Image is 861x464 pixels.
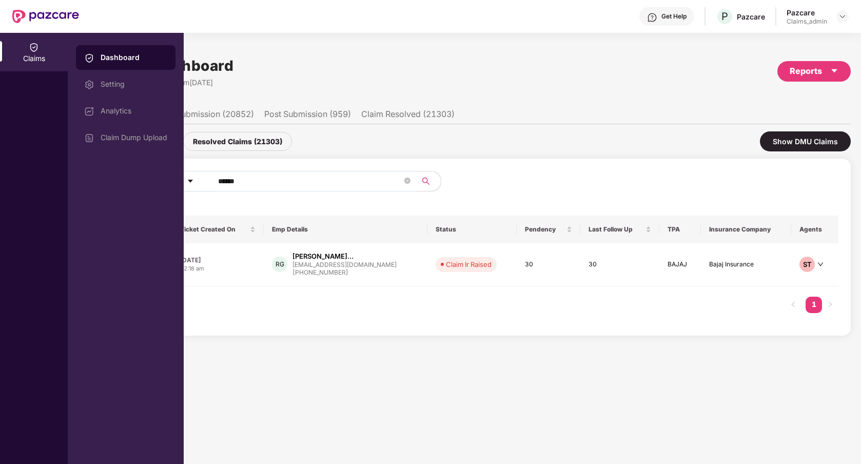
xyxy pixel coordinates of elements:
[830,67,838,75] span: caret-down
[838,12,847,21] img: svg+xml;base64,PHN2ZyBpZD0iRHJvcGRvd24tMzJ4MzIiIHhtbG5zPSJodHRwOi8vd3d3LnczLm9yZy8yMDAwL3N2ZyIgd2...
[790,301,796,307] span: left
[416,177,436,185] span: search
[787,8,827,17] div: Pazcare
[661,12,687,21] div: Get Help
[272,257,287,272] div: RG
[264,109,351,124] li: Post Submission (959)
[659,216,701,243] th: TPA
[29,42,39,52] img: svg+xml;base64,PHN2ZyBpZD0iQ2xhaW0iIHhtbG5zPSJodHRwOi8vd3d3LnczLm9yZy8yMDAwL3N2ZyIgd2lkdGg9IjIwIi...
[806,297,822,313] li: 1
[517,216,580,243] th: Pendency
[580,243,659,286] td: 30
[517,243,580,286] td: 30
[161,109,254,124] li: Pre Submission (20852)
[790,65,838,78] div: Reports
[427,216,517,243] th: Status
[787,17,827,26] div: Claims_admin
[404,178,410,184] span: close-circle
[292,261,397,268] div: [EMAIL_ADDRESS][DOMAIN_NAME]
[701,216,791,243] th: Insurance Company
[84,106,94,117] img: svg+xml;base64,PHN2ZyBpZD0iRGFzaGJvYXJkIiB4bWxucz0iaHR0cDovL3d3dy53My5vcmcvMjAwMC9zdmciIHdpZHRoPS...
[361,109,455,124] li: Claim Resolved (21303)
[806,297,822,312] a: 1
[822,297,838,313] button: right
[180,256,256,264] div: [DATE]
[84,53,94,63] img: svg+xml;base64,PHN2ZyBpZD0iQ2xhaW0iIHhtbG5zPSJodHRwOi8vd3d3LnczLm9yZy8yMDAwL3N2ZyIgd2lkdGg9IjIwIi...
[84,133,94,143] img: svg+xml;base64,PHN2ZyBpZD0iVXBsb2FkX0xvZ3MiIGRhdGEtbmFtZT0iVXBsb2FkIExvZ3MiIHhtbG5zPSJodHRwOi8vd3...
[785,297,801,313] button: left
[580,216,659,243] th: Last Follow Up
[101,80,167,88] div: Setting
[187,178,194,186] span: caret-down
[446,259,492,269] div: Claim Ir Raised
[172,216,264,243] th: Ticket Created On
[292,252,354,261] div: [PERSON_NAME]...
[292,268,397,278] div: [PHONE_NUMBER]
[84,80,94,90] img: svg+xml;base64,PHN2ZyBpZD0iU2V0dGluZy0yMHgyMCIgeG1sbnM9Imh0dHA6Ly93d3cudzMub3JnLzIwMDAvc3ZnIiB3aW...
[659,243,701,286] td: BAJAJ
[737,12,765,22] div: Pazcare
[183,132,292,151] div: Resolved Claims (21303)
[822,297,838,313] li: Next Page
[525,225,564,234] span: Pendency
[101,133,167,142] div: Claim Dump Upload
[791,216,838,243] th: Agents
[785,297,801,313] li: Previous Page
[404,177,410,186] span: close-circle
[101,52,167,63] div: Dashboard
[647,12,657,23] img: svg+xml;base64,PHN2ZyBpZD0iSGVscC0zMngzMiIgeG1sbnM9Imh0dHA6Ly93d3cudzMub3JnLzIwMDAvc3ZnIiB3aWR0aD...
[180,225,248,234] span: Ticket Created On
[101,107,167,115] div: Analytics
[416,171,441,191] button: search
[760,131,851,151] div: Show DMU Claims
[264,216,427,243] th: Emp Details
[701,243,791,286] td: Bajaj Insurance
[180,264,256,273] div: 02:18 am
[12,10,79,23] img: New Pazcare Logo
[817,261,824,267] span: down
[799,257,815,272] div: ST
[589,225,643,234] span: Last Follow Up
[827,301,833,307] span: right
[721,10,728,23] span: P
